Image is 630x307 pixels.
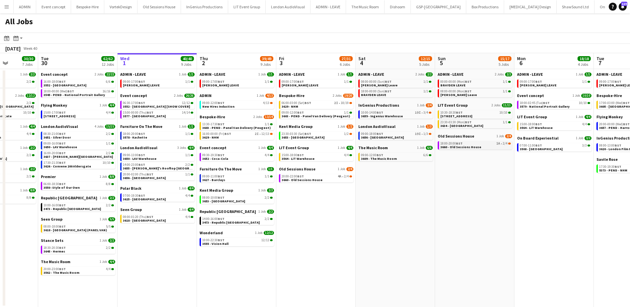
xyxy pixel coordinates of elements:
[279,93,305,98] span: Bespoke-Hire
[279,124,353,145] div: Kent Media Group1 Job1/223:30-03:30 (Sat)BST1/23653 - [GEOGRAPHIC_DATA]
[361,79,431,87] a: 08:00-00:00 (Sun)BST1/1[PERSON_NAME] Leave
[27,132,31,136] span: 4/4
[120,72,195,77] a: ADMIN - LEAVE1 Job1/1
[218,122,225,126] span: BST
[44,110,114,118] a: 15:00-17:00BST4/4[STREET_ADDRESS]
[138,132,145,136] span: BST
[282,79,352,87] a: 09:00-17:00BST1/1[PERSON_NAME] LEAVE
[358,72,433,77] a: ADMIN - LEAVE2 Jobs2/2
[218,101,225,105] span: BST
[44,79,114,87] a: 16:00-18:00BST6/63552 - [GEOGRAPHIC_DATA]
[495,72,504,76] span: 2 Jobs
[266,0,311,13] button: London AudioVisual
[44,132,66,136] span: 08:30-21:00
[282,111,304,114] span: 09:00-12:00
[265,94,274,98] span: 4/13
[257,94,264,98] span: 1 Job
[520,83,557,87] span: ANDY LEAVE
[438,72,464,77] span: ADMIN - LEAVE
[596,93,622,98] span: Bespoke-Hire
[346,125,353,129] span: 1/2
[596,114,623,119] span: Flying Monkey
[503,90,507,93] span: 1/1
[415,72,424,76] span: 2 Jobs
[282,101,352,105] div: •
[41,103,115,108] a: Flying Monkey1 Job4/4
[361,80,392,83] span: 08:00-00:00 (Sun)
[120,124,195,145] div: Furniture On The Move1 Job1/118:00-20:00BST1/13578 - Kachette
[385,79,392,84] span: BST
[202,132,273,136] div: •
[361,132,431,136] div: •
[517,93,544,98] span: Event concept
[265,123,269,126] span: 1/1
[358,124,396,129] span: London AudioVisual
[585,136,591,140] span: 3/3
[333,94,342,98] span: 2 Jobs
[123,135,147,140] span: 3578 - Kachette
[417,103,424,107] span: 1 Job
[44,135,71,140] span: 3651 - Silver Door
[440,79,511,87] a: 00:00-00:00 (Mon)BST1/1BRAYDEN LEAVE
[502,103,512,107] span: 11/11
[297,79,304,84] span: BST
[346,72,353,76] span: 1/1
[282,83,318,87] span: ANDY LEAVE
[499,111,507,114] span: 10/10
[520,101,590,108] a: 18:00-02:45 (Tue)BST10/103579 - National Portrait Gallery
[184,94,195,98] span: 26/26
[95,125,104,129] span: 4 Jobs
[440,83,466,87] span: BRAYDEN LEAVE
[438,103,512,134] div: LIT Event Group2 Jobs11/1110:30-18:30BST10/10[STREET_ADDRESS]23:30-03:30 (Mon)BST1/13634 - [GEOGR...
[44,141,114,149] a: 09:00-16:00BST1/13650 - LAV Warehouse
[623,122,630,126] span: BST
[253,115,262,119] span: 2 Jobs
[517,136,559,141] span: On Board Experiential
[185,132,190,136] span: 1/1
[440,120,511,128] a: 23:30-03:30 (Mon)BST1/13634 - [GEOGRAPHIC_DATA]
[123,111,153,114] span: 15:00-00:00 (Thu)
[200,72,274,77] a: ADMIN - LEAVE1 Job1/1
[279,72,353,93] div: ADMIN - LEAVE1 Job1/109:00-17:00BST1/1[PERSON_NAME] LEAVE
[23,111,31,114] span: 10/10
[200,114,274,145] div: Bespoke-Hire2 Jobs13/1413:30-17:30BST1/13603 - PEND - Panel Van Delivery (Peugeot)16:00-00:00 (Fr...
[105,125,115,129] span: 15/15
[258,72,266,76] span: 1 Job
[341,101,349,105] span: 18/19
[505,134,512,138] span: 2/4
[218,79,225,84] span: BST
[182,101,190,105] span: 12/12
[465,89,472,93] span: BST
[200,114,225,119] span: Bespoke-Hire
[27,101,31,105] span: 2/2
[520,79,590,87] a: 09:00-17:00BST1/1[PERSON_NAME] LEAVE
[59,141,66,146] span: BST
[338,72,345,76] span: 1 Job
[202,135,219,140] span: 3629 - NHM
[41,103,115,124] div: Flying Monkey1 Job4/415:00-17:00BST4/4[STREET_ADDRESS]
[456,141,463,146] span: BST
[123,80,145,83] span: 09:00-17:00
[14,0,36,13] button: ADMIN
[517,136,591,141] a: On Board Experiential1 Job3/3
[305,101,311,105] span: BST
[120,124,195,129] a: Furniture On The Move1 Job1/1
[517,114,591,136] div: LIT Event Group1 Job4/415:00-18:00BST4/43564 - LiT Warehouse
[311,0,346,13] button: ADMIN - LEAVE
[344,111,349,114] span: 1/1
[261,132,269,136] span: 12/13
[44,132,114,139] a: 08:30-21:00BST2/23651 - Silver Door
[29,72,36,76] span: 2/2
[426,72,433,76] span: 2/2
[338,125,345,129] span: 1 Job
[188,125,195,129] span: 1/1
[343,94,353,98] span: 19/20
[344,132,349,136] span: 1/2
[188,72,195,76] span: 1/1
[279,93,353,98] a: Bespoke-Hire2 Jobs19/20
[202,101,225,105] span: 09:00-12:00
[279,72,353,77] a: ADMIN - LEAVE1 Job1/1
[282,101,311,105] span: 06:00-03:00 (Sat)
[202,101,273,108] a: 09:00-12:00BST4/13New Hires Induction
[138,79,145,84] span: BST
